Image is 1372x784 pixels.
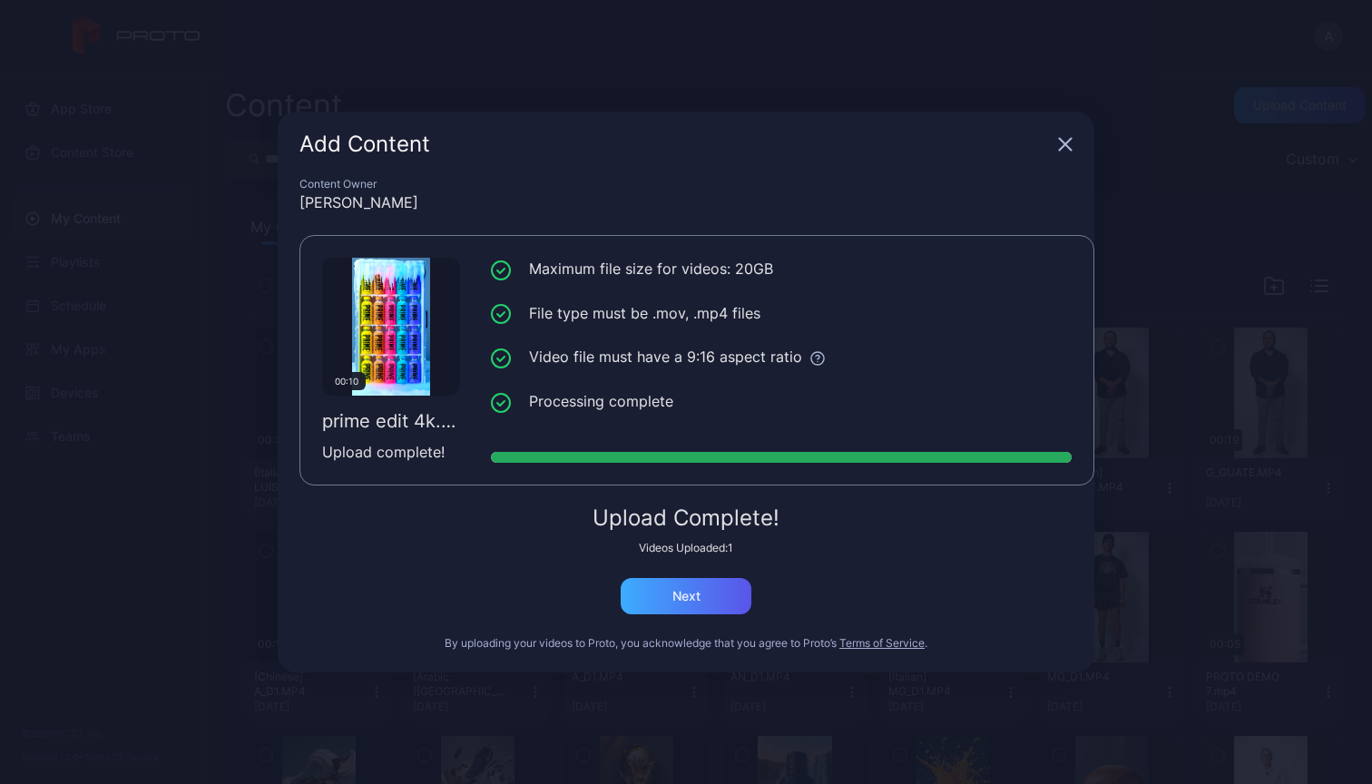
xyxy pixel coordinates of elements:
[491,302,1072,325] li: File type must be .mov, .mp4 files
[299,541,1073,555] div: Videos Uploaded: 1
[299,133,1051,155] div: Add Content
[839,636,925,651] button: Terms of Service
[299,636,1073,651] div: By uploading your videos to Proto, you acknowledge that you agree to Proto’s .
[328,372,366,390] div: 00:10
[322,441,460,463] div: Upload complete!
[491,258,1072,280] li: Maximum file size for videos: 20GB
[299,177,1073,191] div: Content Owner
[621,578,751,614] button: Next
[672,589,701,603] div: Next
[322,410,460,432] div: prime edit 4k.mp4
[299,507,1073,529] div: Upload Complete!
[491,346,1072,368] li: Video file must have a 9:16 aspect ratio
[299,191,1073,213] div: [PERSON_NAME]
[491,390,1072,413] li: Processing complete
